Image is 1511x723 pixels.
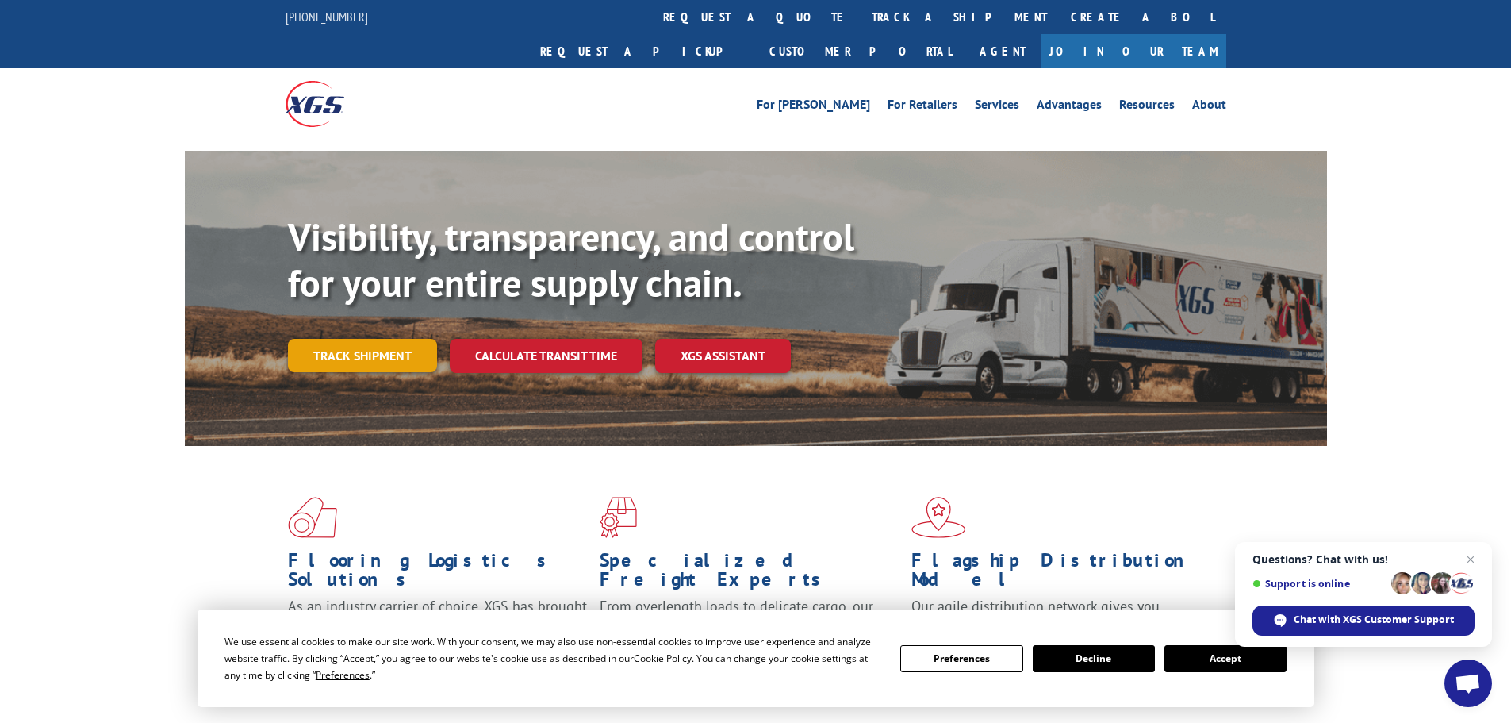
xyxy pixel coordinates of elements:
a: For Retailers [888,98,957,116]
a: Customer Portal [757,34,964,68]
button: Accept [1164,645,1287,672]
span: Support is online [1252,578,1386,590]
button: Preferences [900,645,1022,672]
img: xgs-icon-flagship-distribution-model-red [911,497,966,538]
a: About [1192,98,1226,116]
b: Visibility, transparency, and control for your entire supply chain. [288,212,854,307]
a: Resources [1119,98,1175,116]
a: XGS ASSISTANT [655,339,791,373]
h1: Flagship Distribution Model [911,551,1211,597]
a: Agent [964,34,1041,68]
span: As an industry carrier of choice, XGS has brought innovation and dedication to flooring logistics... [288,597,587,653]
a: For [PERSON_NAME] [757,98,870,116]
div: Open chat [1444,660,1492,707]
img: xgs-icon-total-supply-chain-intelligence-red [288,497,337,538]
h1: Flooring Logistics Solutions [288,551,588,597]
span: Our agile distribution network gives you nationwide inventory management on demand. [911,597,1203,634]
div: We use essential cookies to make our site work. With your consent, we may also use non-essential ... [224,633,881,683]
a: [PHONE_NUMBER] [286,9,368,25]
span: Questions? Chat with us! [1252,553,1475,566]
a: Advantages [1037,98,1102,116]
div: Chat with XGS Customer Support [1252,606,1475,636]
h1: Specialized Freight Experts [600,551,899,597]
img: xgs-icon-focused-on-flooring-red [600,497,637,538]
span: Cookie Policy [634,652,692,665]
a: Request a pickup [528,34,757,68]
a: Calculate transit time [450,339,642,373]
button: Decline [1033,645,1155,672]
a: Join Our Team [1041,34,1226,68]
a: Services [975,98,1019,116]
div: Cookie Consent Prompt [198,610,1314,707]
span: Chat with XGS Customer Support [1294,613,1454,627]
a: Track shipment [288,339,437,372]
p: From overlength loads to delicate cargo, our experienced staff knows the best way to move your fr... [600,597,899,667]
span: Close chat [1461,550,1480,569]
span: Preferences [316,668,370,682]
